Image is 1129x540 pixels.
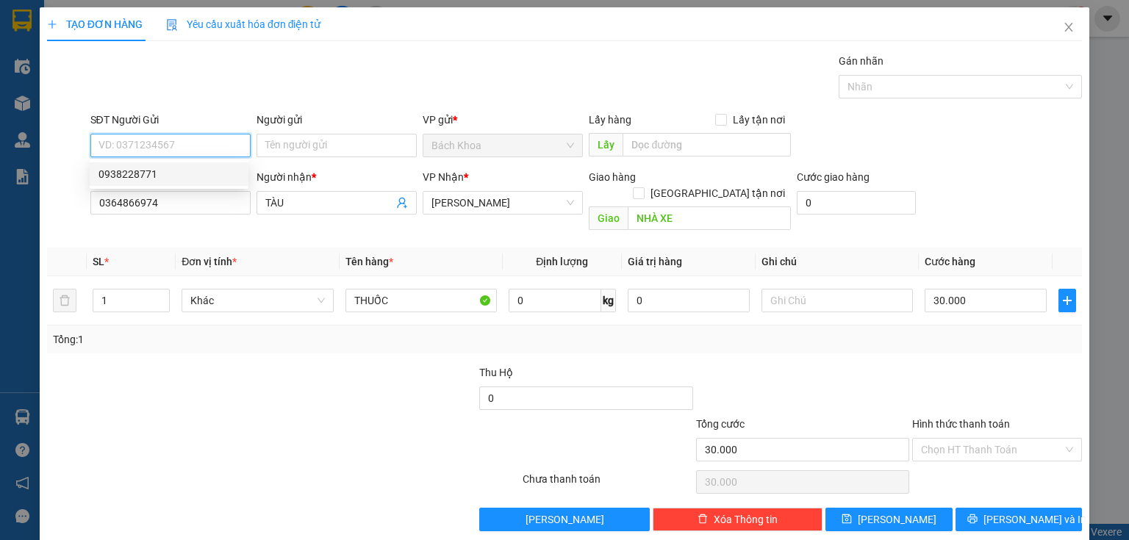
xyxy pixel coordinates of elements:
[1063,21,1075,33] span: close
[521,471,694,497] div: Chưa thanh toán
[190,289,324,312] span: Khác
[983,511,1086,528] span: [PERSON_NAME] và In
[345,256,393,267] span: Tên hàng
[526,511,604,528] span: [PERSON_NAME]
[653,508,822,531] button: deleteXóa Thông tin
[90,162,248,186] div: 0938228771
[623,133,791,156] input: Dọc đường
[166,19,178,31] img: icon
[698,514,708,525] span: delete
[166,18,321,30] span: Yêu cầu xuất hóa đơn điện tử
[925,256,975,267] span: Cước hàng
[7,109,132,129] li: In ngày: 17:13 14/09
[93,256,104,267] span: SL
[628,206,791,230] input: Dọc đường
[479,367,513,378] span: Thu Hộ
[601,289,616,312] span: kg
[423,171,464,183] span: VP Nhận
[756,248,919,276] th: Ghi chú
[7,88,132,109] li: Phi Long (Đồng Nai)
[589,206,628,230] span: Giao
[431,134,574,156] span: Bách Khoa
[90,112,251,128] div: SĐT Người Gửi
[479,508,649,531] button: [PERSON_NAME]
[839,55,884,67] label: Gán nhãn
[628,256,682,267] span: Giá trị hàng
[47,18,143,30] span: TẠO ĐƠN HÀNG
[589,114,631,126] span: Lấy hàng
[47,19,57,29] span: plus
[182,256,237,267] span: Đơn vị tính
[645,185,791,201] span: [GEOGRAPHIC_DATA] tận nơi
[761,289,913,312] input: Ghi Chú
[825,508,953,531] button: save[PERSON_NAME]
[589,171,636,183] span: Giao hàng
[53,289,76,312] button: delete
[536,256,588,267] span: Định lượng
[956,508,1083,531] button: printer[PERSON_NAME] và In
[1048,7,1089,48] button: Close
[696,418,745,430] span: Tổng cước
[714,511,778,528] span: Xóa Thông tin
[7,7,88,88] img: logo.jpg
[53,331,437,348] div: Tổng: 1
[628,289,750,312] input: 0
[1058,289,1076,312] button: plus
[396,197,408,209] span: user-add
[842,514,852,525] span: save
[431,192,574,214] span: Gia Kiệm
[257,112,417,128] div: Người gửi
[423,112,583,128] div: VP gửi
[98,166,240,182] div: 0938228771
[1059,295,1075,306] span: plus
[797,191,916,215] input: Cước giao hàng
[967,514,978,525] span: printer
[589,133,623,156] span: Lấy
[858,511,936,528] span: [PERSON_NAME]
[345,289,497,312] input: VD: Bàn, Ghế
[912,418,1010,430] label: Hình thức thanh toán
[727,112,791,128] span: Lấy tận nơi
[797,171,870,183] label: Cước giao hàng
[257,169,417,185] div: Người nhận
